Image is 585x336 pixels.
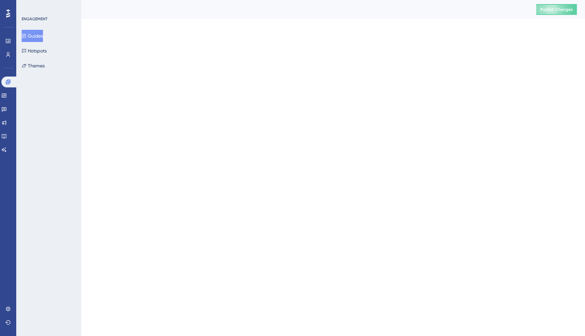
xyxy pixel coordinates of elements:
span: Publish Changes [540,7,573,12]
button: Guides [22,30,43,42]
div: ENGAGEMENT [22,16,47,22]
button: Hotspots [22,45,47,57]
button: Publish Changes [536,4,577,15]
button: Themes [22,60,45,72]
